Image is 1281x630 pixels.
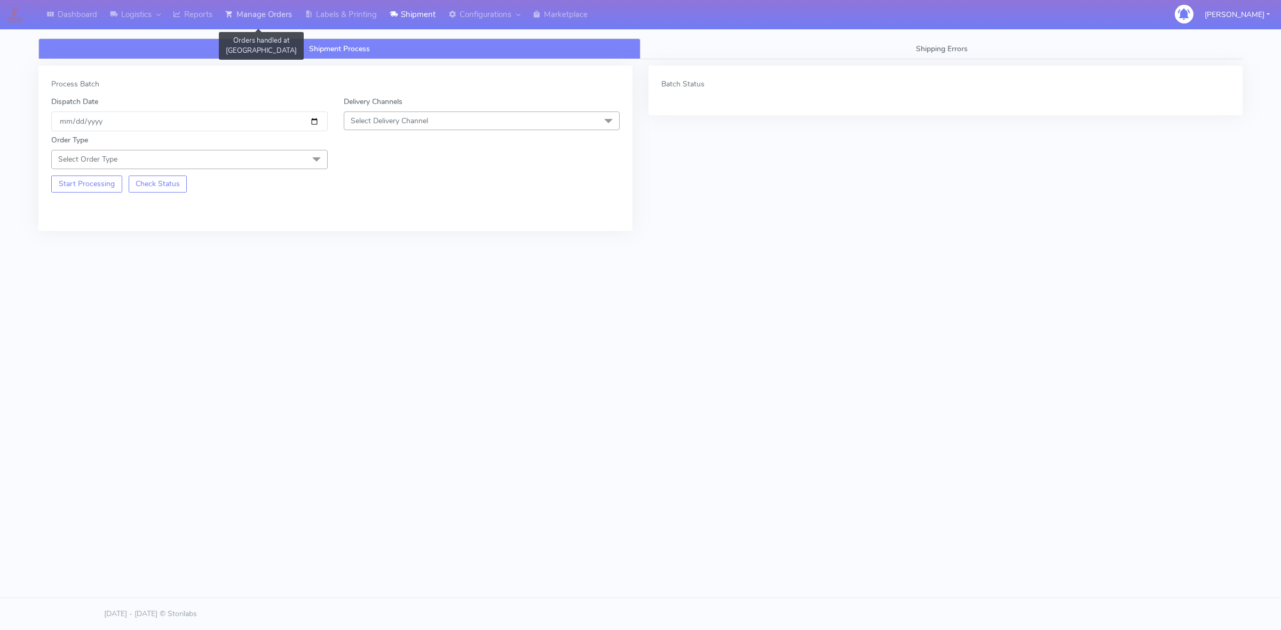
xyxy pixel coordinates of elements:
[51,134,88,146] label: Order Type
[1197,4,1278,26] button: [PERSON_NAME]
[51,176,122,193] button: Start Processing
[51,96,98,107] label: Dispatch Date
[351,116,428,126] span: Select Delivery Channel
[58,154,117,164] span: Select Order Type
[344,96,402,107] label: Delivery Channels
[51,78,620,90] div: Process Batch
[309,44,370,54] span: Shipment Process
[661,78,1230,90] div: Batch Status
[916,44,968,54] span: Shipping Errors
[129,176,187,193] button: Check Status
[38,38,1243,59] ul: Tabs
